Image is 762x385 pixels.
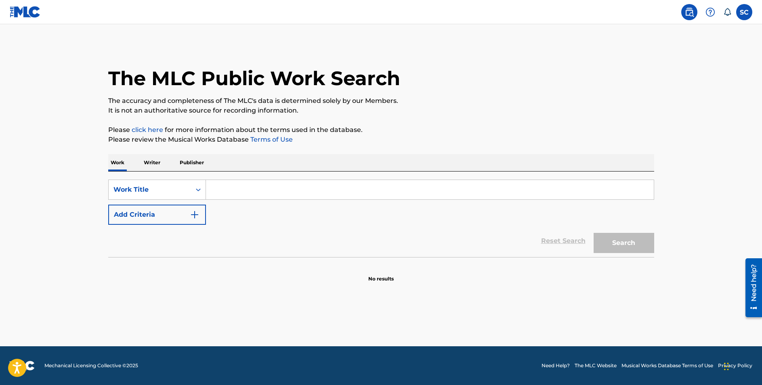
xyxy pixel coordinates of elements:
a: Need Help? [542,362,570,369]
p: No results [368,266,394,282]
div: Notifications [723,8,731,16]
div: Help [702,4,718,20]
iframe: Resource Center [739,255,762,321]
a: Musical Works Database Terms of Use [621,362,713,369]
a: The MLC Website [575,362,617,369]
iframe: Chat Widget [722,346,762,385]
p: Publisher [177,154,206,171]
span: Mechanical Licensing Collective © 2025 [44,362,138,369]
form: Search Form [108,180,654,257]
a: Terms of Use [249,136,293,143]
img: 9d2ae6d4665cec9f34b9.svg [190,210,199,220]
img: MLC Logo [10,6,41,18]
p: Writer [141,154,163,171]
div: User Menu [736,4,752,20]
img: help [705,7,715,17]
p: Please review the Musical Works Database [108,135,654,144]
p: Please for more information about the terms used in the database. [108,125,654,135]
a: Privacy Policy [718,362,752,369]
div: Drag [724,354,729,379]
a: click here [132,126,163,134]
button: Add Criteria [108,205,206,225]
p: It is not an authoritative source for recording information. [108,106,654,115]
div: Work Title [113,185,186,195]
img: logo [10,361,35,370]
img: search [684,7,694,17]
p: Work [108,154,127,171]
p: The accuracy and completeness of The MLC's data is determined solely by our Members. [108,96,654,106]
h1: The MLC Public Work Search [108,66,400,90]
a: Public Search [681,4,697,20]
